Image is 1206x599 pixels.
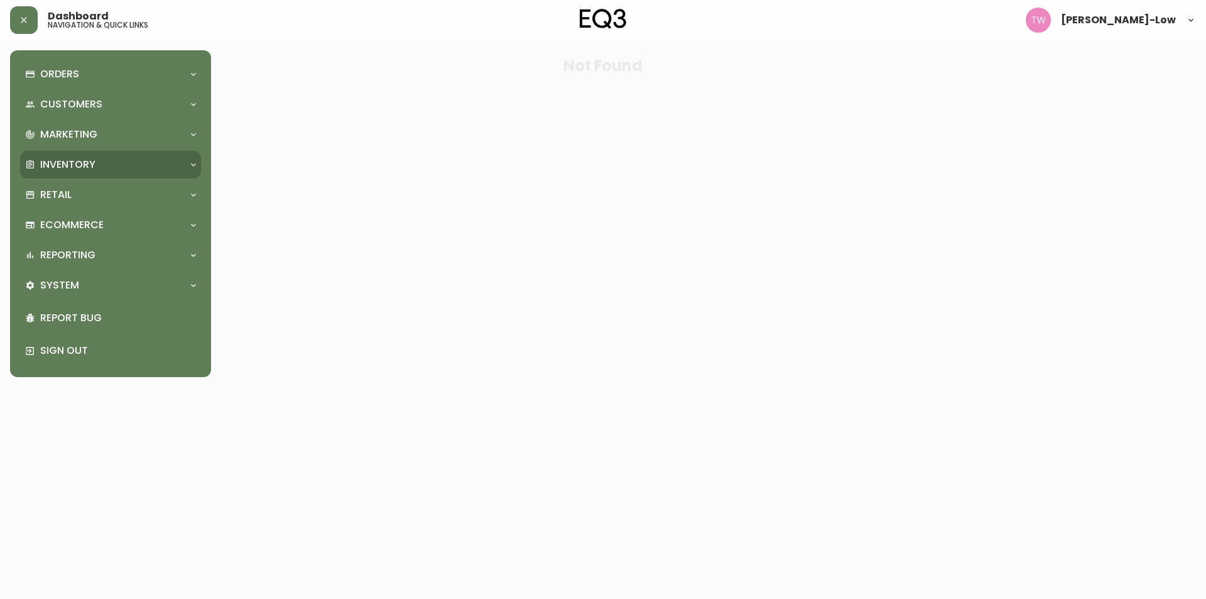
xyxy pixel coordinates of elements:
[20,91,201,118] div: Customers
[40,128,97,141] p: Marketing
[20,60,201,88] div: Orders
[40,67,79,81] p: Orders
[20,334,201,367] div: Sign Out
[20,151,201,179] div: Inventory
[20,241,201,269] div: Reporting
[40,344,196,358] p: Sign Out
[1026,8,1051,33] img: e49ea9510ac3bfab467b88a9556f947d
[20,211,201,239] div: Ecommerce
[1061,15,1176,25] span: [PERSON_NAME]-Low
[48,11,109,21] span: Dashboard
[20,121,201,148] div: Marketing
[40,188,72,202] p: Retail
[40,97,102,111] p: Customers
[20,302,201,334] div: Report Bug
[48,21,148,29] h5: navigation & quick links
[580,9,626,29] img: logo
[40,158,95,172] p: Inventory
[20,181,201,209] div: Retail
[40,248,95,262] p: Reporting
[20,272,201,299] div: System
[40,278,79,292] p: System
[40,311,196,325] p: Report Bug
[40,218,104,232] p: Ecommerce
